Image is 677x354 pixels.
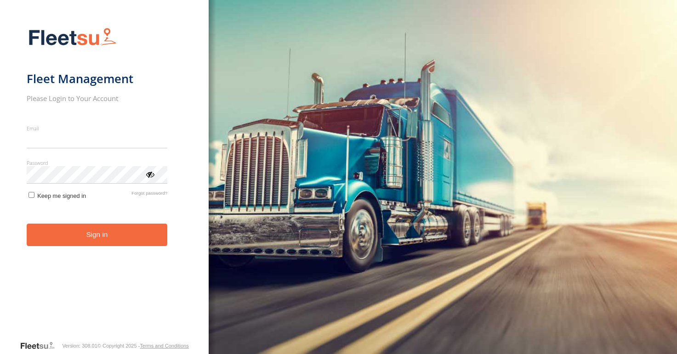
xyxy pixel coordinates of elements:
[27,22,182,340] form: main
[20,341,62,350] a: Visit our Website
[27,71,168,86] h1: Fleet Management
[140,343,188,348] a: Terms and Conditions
[28,192,34,198] input: Keep me signed in
[145,169,154,179] div: ViewPassword
[27,125,168,132] label: Email
[27,159,168,166] label: Password
[27,94,168,103] h2: Please Login to Your Account
[62,343,97,348] div: Version: 308.01
[97,343,189,348] div: © Copyright 2025 -
[27,26,119,49] img: Fleetsu
[27,224,168,246] button: Sign in
[131,191,167,199] a: Forgot password?
[37,192,86,199] span: Keep me signed in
